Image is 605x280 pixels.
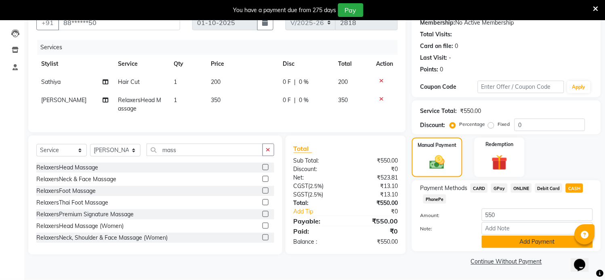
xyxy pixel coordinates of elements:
div: Total Visits: [420,30,452,39]
label: Redemption [485,141,513,148]
div: Net: [288,173,346,182]
div: ₹13.10 [346,190,404,199]
span: [PERSON_NAME] [41,96,86,104]
input: Add Note [482,222,593,235]
div: Points: [420,65,438,74]
div: RelaxersHead Massage (Women) [36,222,124,230]
th: Service [113,55,169,73]
span: CGST [294,182,309,190]
input: Search or Scan [147,144,263,156]
span: | [294,78,296,86]
button: Pay [338,3,363,17]
div: Discount: [420,121,445,130]
span: 2.5% [310,191,322,198]
th: Disc [278,55,334,73]
div: Membership: [420,19,455,27]
th: Qty [169,55,206,73]
span: 0 % [299,78,309,86]
a: Add Tip [288,207,355,216]
div: Sub Total: [288,157,346,165]
div: RelaxersNeck & Face Massage [36,175,116,184]
div: ( ) [288,182,346,190]
label: Manual Payment [418,142,457,149]
div: ₹550.00 [460,107,481,115]
input: Search by Name/Mobile/Email/Code [58,15,180,30]
span: 1 [174,78,177,86]
div: Total: [288,199,346,207]
img: _cash.svg [425,154,449,171]
div: ₹0 [346,226,404,236]
label: Fixed [498,121,510,128]
div: ₹523.81 [346,173,404,182]
span: 350 [338,96,348,104]
div: Discount: [288,165,346,173]
span: 1 [174,96,177,104]
div: RelaxersPremium Signature Massage [36,210,134,219]
span: 2.5% [310,183,322,189]
div: Services [37,40,404,55]
button: Add Payment [482,236,593,248]
div: Service Total: [420,107,457,115]
th: Stylist [36,55,113,73]
div: Balance : [288,238,346,246]
input: Enter Offer / Coupon Code [478,81,564,93]
span: 0 F [283,78,291,86]
span: ONLINE [511,184,532,193]
div: ₹550.00 [346,238,404,246]
span: CARD [471,184,488,193]
div: RelaxersNeck, Shoulder & Face Massage (Women) [36,234,168,242]
span: Sathiya [41,78,61,86]
div: No Active Membership [420,19,593,27]
div: 0 [455,42,458,50]
div: Last Visit: [420,54,447,62]
img: _gift.svg [487,153,512,172]
div: Payable: [288,216,346,226]
div: ₹0 [355,207,404,216]
span: PhonePe [423,194,446,204]
iframe: chat widget [571,248,597,272]
div: ₹550.00 [346,216,404,226]
div: ₹13.10 [346,182,404,190]
span: 350 [211,96,221,104]
div: ( ) [288,190,346,199]
div: ₹550.00 [346,199,404,207]
div: ₹0 [346,165,404,173]
button: +91 [36,15,59,30]
span: 200 [211,78,221,86]
th: Action [371,55,398,73]
span: Hair Cut [118,78,140,86]
span: Total [294,144,312,153]
a: Continue Without Payment [414,258,599,266]
span: Debit Card [535,184,563,193]
div: RelaxersThai Foot Massage [36,199,108,207]
div: Coupon Code [420,83,478,91]
div: Card on file: [420,42,453,50]
label: Note: [414,225,476,232]
div: Paid: [288,226,346,236]
div: RelaxersFoot Massage [36,187,96,195]
span: 0 F [283,96,291,104]
span: | [294,96,296,104]
label: Percentage [459,121,485,128]
span: 0 % [299,96,309,104]
div: ₹550.00 [346,157,404,165]
div: RelaxersHead Massage [36,163,98,172]
input: Amount [482,209,593,221]
button: Apply [567,81,590,93]
span: 200 [338,78,348,86]
th: Total [334,55,372,73]
div: You have a payment due from 275 days [233,6,336,15]
div: 0 [440,65,443,74]
span: GPay [491,184,508,193]
div: - [449,54,451,62]
span: CASH [566,184,583,193]
span: Payment Methods [420,184,467,192]
span: SGST [294,191,308,198]
label: Amount: [414,212,476,219]
th: Price [206,55,278,73]
span: RelaxersHead Massage [118,96,161,112]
